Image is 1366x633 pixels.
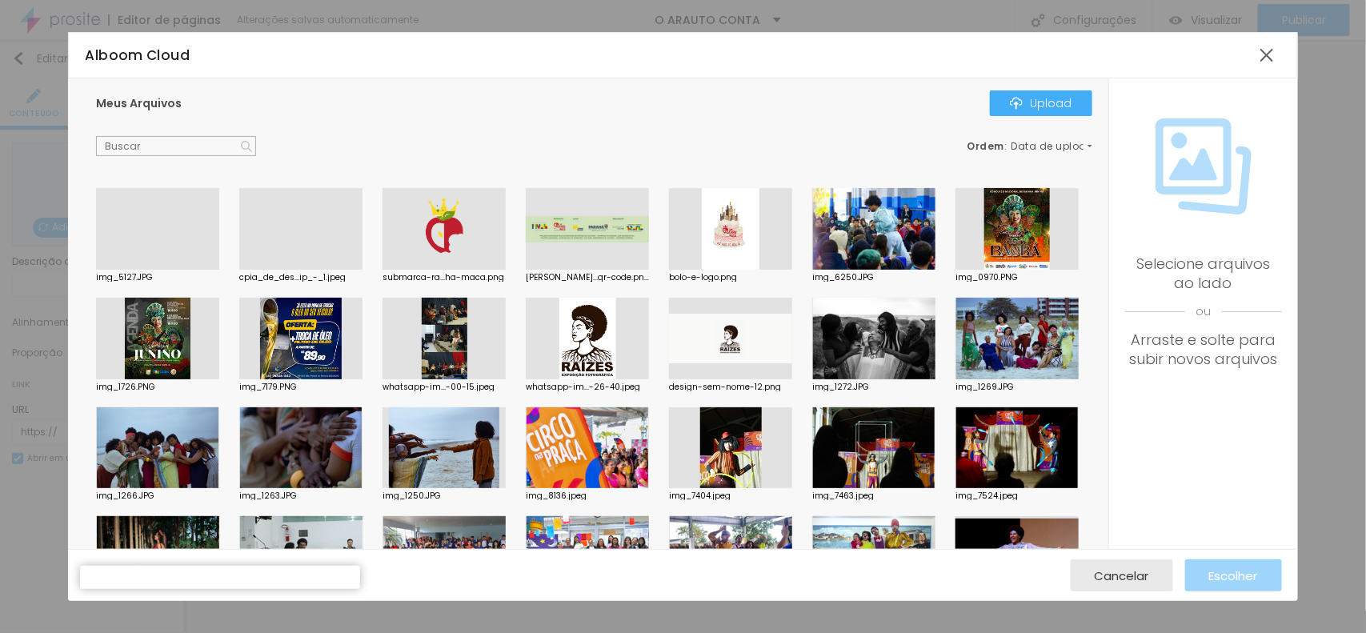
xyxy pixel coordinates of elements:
input: Buscar [96,136,256,157]
button: IconeUpload [990,90,1092,116]
div: submarca-ra...ha-maca.png [383,274,506,282]
div: img_8136.jpeg [526,492,649,500]
span: Escolher [1209,569,1258,583]
div: img_1263.JPG [239,492,363,500]
div: : [967,142,1092,151]
div: img_1726.PNG [96,383,219,391]
div: img_1272.JPG [812,383,935,391]
div: img_1250.JPG [383,492,506,500]
div: design-sem-nome-12.png [669,383,792,391]
img: Icone [1156,118,1252,214]
span: Alboom Cloud [85,46,190,65]
div: cpia_de_des...ip_-_1.jpeg [239,274,363,282]
div: img_7179.PNG [239,383,363,391]
div: img_7463.jpeg [812,492,935,500]
div: img_7524.jpeg [955,492,1079,500]
div: img_6250.JPG [812,274,935,282]
div: whatsapp-im...-00-15.jpeg [383,383,506,391]
img: Icone [1010,97,1023,110]
div: Selecione arquivos ao lado Arraste e solte para subir novos arquivos [1125,254,1282,369]
img: Icone [241,141,252,152]
div: img_7404.jpeg [669,492,792,500]
div: bolo-e-logo.png [669,274,792,282]
span: Data de upload [1011,142,1095,151]
span: Cancelar [1095,569,1149,583]
div: Upload [1010,97,1072,110]
button: Cancelar [1071,559,1173,591]
div: img_1266.JPG [96,492,219,500]
button: Escolher [1185,559,1282,591]
div: Subindo 2/2 arquivos [80,566,360,577]
span: Meus Arquivos [96,95,182,111]
div: img_0970.PNG [955,274,1079,282]
span: Ordem [967,139,1005,153]
div: img_1269.JPG [955,383,1079,391]
div: img_5127.JPG [96,274,219,282]
div: [PERSON_NAME]...qr-code.png [526,274,649,282]
div: whatsapp-im...-26-40.jpeg [526,383,649,391]
span: ou [1125,293,1282,331]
